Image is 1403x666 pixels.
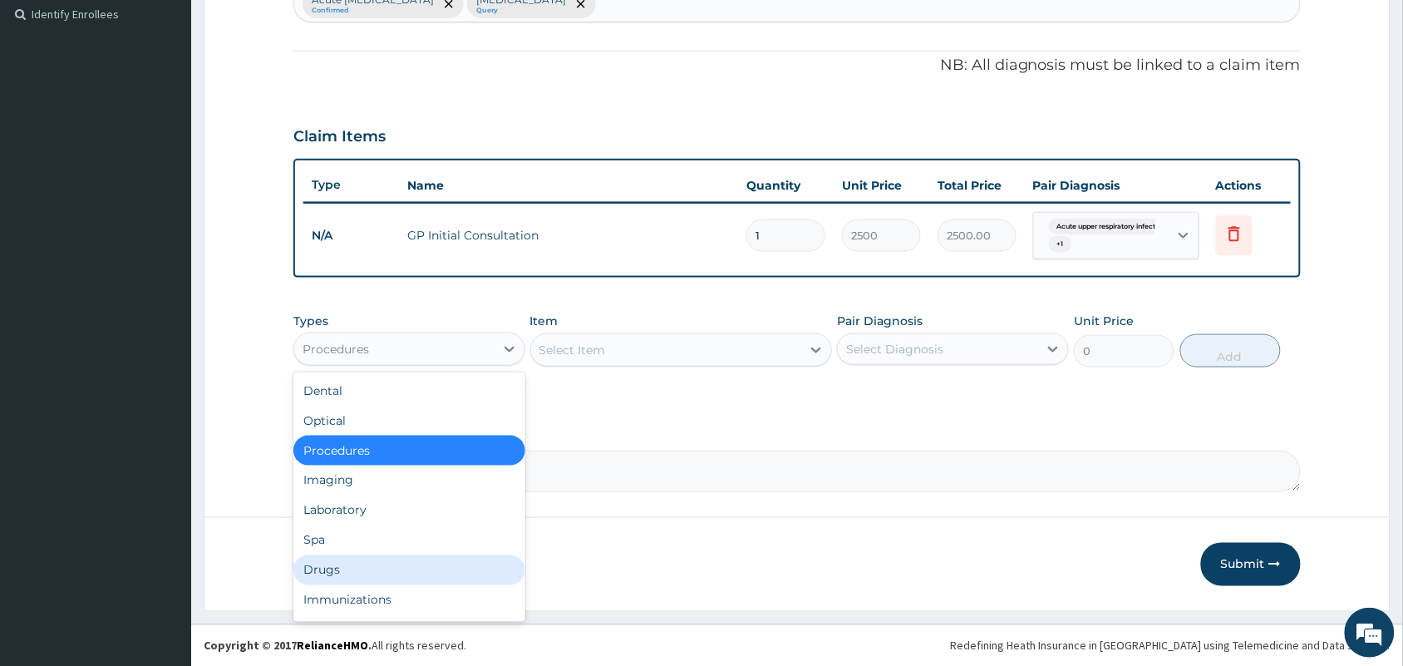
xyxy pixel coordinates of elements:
[293,436,525,466] div: Procedures
[1025,169,1208,202] th: Pair Diagnosis
[738,169,834,202] th: Quantity
[204,639,372,654] strong: Copyright © 2017 .
[293,615,525,645] div: Others
[399,219,738,252] td: GP Initial Consultation
[1201,543,1301,586] button: Submit
[293,427,1301,442] label: Comment
[837,313,923,329] label: Pair Diagnosis
[293,525,525,555] div: Spa
[539,342,606,358] div: Select Item
[1049,236,1072,253] span: + 1
[8,454,317,512] textarea: Type your message and hit 'Enter'
[293,406,525,436] div: Optical
[399,169,738,202] th: Name
[293,128,386,146] h3: Claim Items
[293,376,525,406] div: Dental
[31,83,67,125] img: d_794563401_company_1708531726252_794563401
[303,220,399,251] td: N/A
[929,169,1025,202] th: Total Price
[293,585,525,615] div: Immunizations
[293,555,525,585] div: Drugs
[303,170,399,200] th: Type
[1208,169,1291,202] th: Actions
[303,341,369,358] div: Procedures
[530,313,559,329] label: Item
[273,8,313,48] div: Minimize live chat window
[86,93,279,115] div: Chat with us now
[834,169,929,202] th: Unit Price
[297,639,368,654] a: RelianceHMO
[293,496,525,525] div: Laboratory
[293,466,525,496] div: Imaging
[1049,219,1169,235] span: Acute upper respiratory infect...
[312,7,434,15] small: Confirmed
[1180,334,1281,368] button: Add
[846,341,943,358] div: Select Diagnosis
[293,55,1301,76] p: NB: All diagnosis must be linked to a claim item
[951,638,1391,654] div: Redefining Heath Insurance in [GEOGRAPHIC_DATA] using Telemedicine and Data Science!
[476,7,566,15] small: Query
[293,314,328,328] label: Types
[1074,313,1134,329] label: Unit Price
[96,210,229,377] span: We're online!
